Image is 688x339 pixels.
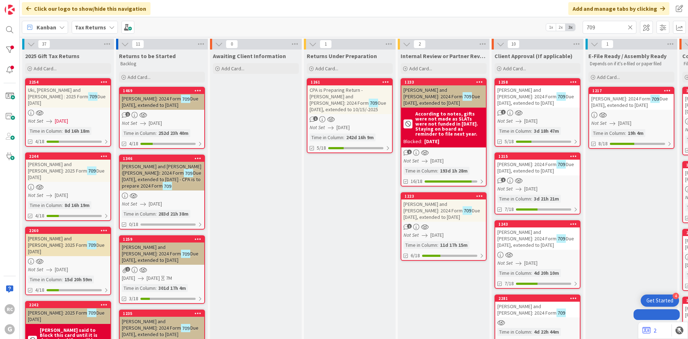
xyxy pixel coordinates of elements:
div: 2260[PERSON_NAME] and [PERSON_NAME]: 2025 Form709Due [DATE] [26,227,110,256]
span: 1 [125,112,130,117]
span: 5/18 [317,144,326,152]
div: 1217 [589,88,674,94]
div: 1243[PERSON_NAME] and [PERSON_NAME]: 2024 Form709Due [DATE], extended to [DATE] [495,221,580,250]
span: Internal Review or Partner Review [401,52,487,60]
div: 1259[PERSON_NAME] and [PERSON_NAME]: 2024 Form709Due [DATE], extended to [DATE] [120,236,204,265]
div: 1235 [120,310,204,317]
span: [PERSON_NAME]: 2024 Form [591,95,650,102]
div: Time in Column [28,201,62,209]
div: 1235 [123,311,204,316]
span: Due [DATE] [28,93,106,106]
span: Returns Under Preparation [307,52,377,60]
div: 19h 4m [626,129,645,137]
span: Add Card... [315,65,338,72]
div: 2244 [26,153,110,160]
span: 4/18 [35,138,44,145]
div: Add and manage tabs by clicking [568,2,669,15]
mark: 709 [87,166,96,175]
span: [DATE] [524,259,537,267]
span: 2x [556,24,565,31]
span: 5/18 [505,138,514,145]
span: Awaiting Client Information [213,52,286,60]
div: 1223[PERSON_NAME] and [PERSON_NAME]: 2024 Form709Due [DATE], extended to [DATE] [401,193,486,222]
div: 1261 [311,80,392,85]
span: [PERSON_NAME] and [PERSON_NAME]: 2025 Form [28,161,87,174]
span: 10 [507,40,520,48]
span: : [62,127,63,135]
div: 2244[PERSON_NAME] and [PERSON_NAME]: 2025 Form709Due [DATE] [26,153,110,182]
span: [PERSON_NAME] and [PERSON_NAME]: 2024 Form [122,318,181,331]
div: 2254Uki, [PERSON_NAME] and [PERSON_NAME] : 2025 Form709Due [DATE] [26,79,110,108]
span: 1 [501,178,506,182]
span: [DATE] [430,157,444,165]
span: : [156,210,157,218]
div: 1233 [401,79,486,85]
span: Due [DATE] [28,242,105,255]
span: Due [DATE], extended to [DATE] [122,250,199,263]
span: [PERSON_NAME]: 2024 Form [497,161,556,168]
span: : [437,241,438,249]
div: 1261 [307,79,392,85]
div: Time in Column [403,167,437,175]
span: : [531,328,532,336]
div: 1223 [401,193,486,199]
div: 8d 16h 19m [63,201,91,209]
span: Add Card... [503,65,526,72]
span: Due [DATE], extended to [DATE] [497,161,574,174]
span: [DATE] [430,231,444,239]
div: 4 [673,293,679,299]
span: [DATE] [618,119,631,127]
div: 2260 [26,227,110,234]
span: 1 [313,116,318,121]
span: 37 [38,40,50,48]
div: 242d 16h 9m [344,133,376,141]
div: Time in Column [310,133,343,141]
span: E-File Ready / Assembly Ready [588,52,666,60]
span: : [156,129,157,137]
div: 1346 [123,156,204,161]
div: 2242 [29,302,110,307]
span: Add Card... [34,65,57,72]
div: RC [5,304,15,314]
i: Not Set [28,192,43,198]
div: Time in Column [28,276,62,283]
mark: 709 [463,206,472,215]
span: [PERSON_NAME] and [PERSON_NAME]: 2024 Form [122,244,181,257]
mark: 709 [556,160,566,168]
i: Not Set [403,157,419,164]
span: [DATE] [149,200,162,208]
div: 1259 [120,236,204,243]
mark: 709 [556,234,566,243]
span: [PERSON_NAME]: 2024 Form [122,95,181,102]
span: [DATE] [149,119,162,127]
span: Add Card... [409,65,432,72]
div: Time in Column [122,129,156,137]
div: Open Get Started checklist, remaining modules: 4 [641,295,679,307]
span: Uki, [PERSON_NAME] and [PERSON_NAME] : 2025 Form [28,87,88,100]
i: Not Set [28,118,43,124]
span: [DATE] [55,266,68,273]
span: 7/18 [505,280,514,287]
span: 6/18 [411,252,420,259]
span: Add Card... [221,65,244,72]
span: Due [DATE], extended to [DATE] [403,207,480,220]
i: Not Set [122,120,137,126]
div: 1235[PERSON_NAME] and [PERSON_NAME]: 2024 Form709Due [DATE], extended to [DATE] [120,310,204,339]
div: 283d 21h 38m [157,210,190,218]
div: Time in Column [497,269,531,277]
img: Visit kanbanzone.com [5,5,15,15]
p: Backlog [120,61,204,67]
div: Time in Column [591,129,625,137]
span: : [343,133,344,141]
div: 1243 [498,222,580,227]
mark: 709 [88,92,97,100]
span: : [62,276,63,283]
mark: 709 [369,99,378,107]
div: 2242[PERSON_NAME]: 2025 Form709Due [DATE] [26,302,110,324]
span: [DATE] [55,117,68,125]
div: 11d 17h 15m [438,241,469,249]
div: 1215 [495,153,580,160]
div: 1259 [123,237,204,242]
div: 2281 [498,296,580,301]
mark: 709 [87,241,96,249]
